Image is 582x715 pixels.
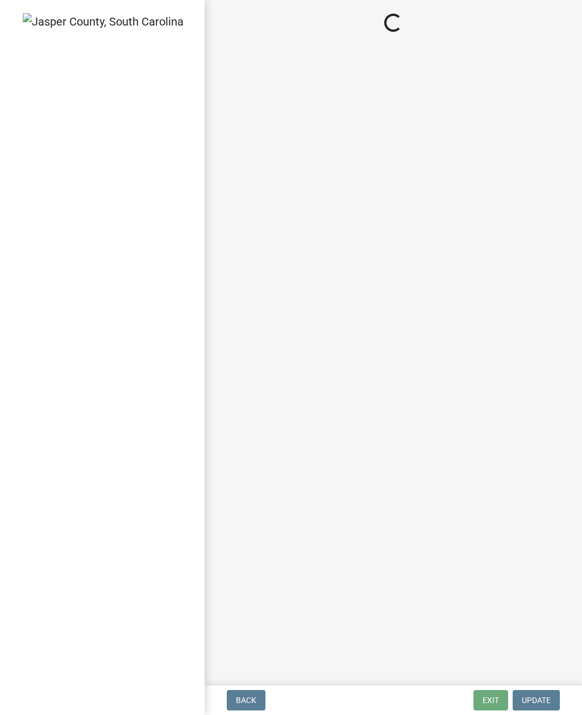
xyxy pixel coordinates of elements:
span: Update [522,696,551,705]
button: Update [513,690,560,710]
img: Jasper County, South Carolina [23,13,184,30]
button: Exit [473,690,508,710]
button: Back [227,690,265,710]
span: Back [236,696,256,705]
